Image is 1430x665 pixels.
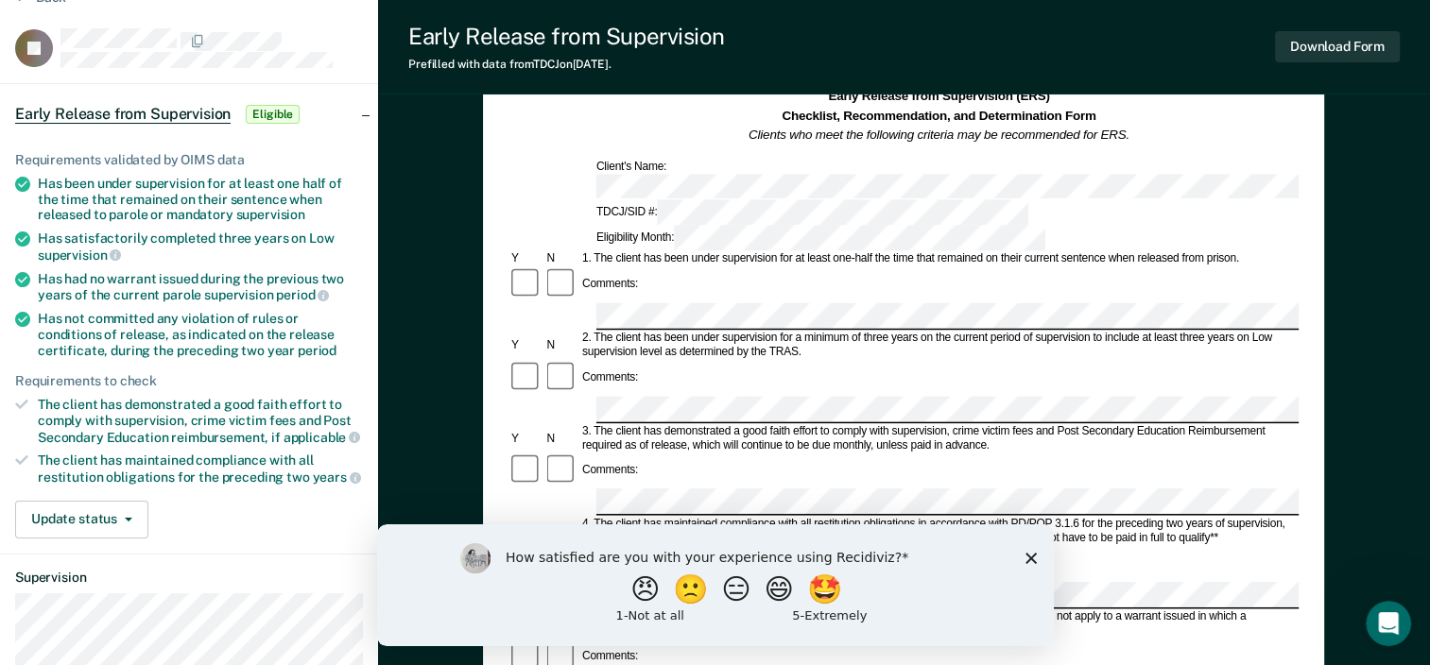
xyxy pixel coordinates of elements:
[508,253,543,267] div: Y
[508,432,543,446] div: Y
[15,570,363,586] dt: Supervision
[544,338,579,352] div: N
[298,343,336,358] span: period
[579,464,641,478] div: Comments:
[594,226,1048,251] div: Eligibility Month:
[15,152,363,168] div: Requirements validated by OIMS data
[1366,601,1411,646] iframe: Intercom live chat
[246,105,300,124] span: Eligible
[544,253,579,267] div: N
[579,424,1299,452] div: 3. The client has demonstrated a good faith effort to comply with supervision, crime victim fees ...
[579,650,641,664] div: Comments:
[38,271,363,303] div: Has had no warrant issued during the previous two years of the current parole supervision
[579,370,641,384] div: Comments:
[15,501,148,538] button: Update status
[749,128,1129,142] em: Clients who meet the following criteria may be recommended for ERS.
[508,338,543,352] div: Y
[408,58,725,71] div: Prefilled with data from TDCJ on [DATE] .
[579,332,1299,360] div: 2. The client has been under supervision for a minimum of three years on the current period of su...
[38,176,363,223] div: Has been under supervision for at least one half of the time that remained on their sentence when...
[38,247,121,263] span: supervision
[276,287,329,302] span: period
[377,524,1054,646] iframe: Survey by Kim from Recidiviz
[38,230,363,263] div: Has satisfactorily completed three years on Low
[313,469,361,485] span: years
[236,207,305,222] span: supervision
[579,253,1299,267] div: 1. The client has been under supervision for at least one-half the time that remained on their cu...
[1275,31,1400,62] button: Download Form
[579,278,641,292] div: Comments:
[594,200,1031,226] div: TDCJ/SID #:
[284,430,360,445] span: applicable
[38,397,363,445] div: The client has demonstrated a good faith effort to comply with supervision, crime victim fees and...
[544,432,579,446] div: N
[15,105,231,124] span: Early Release from Supervision
[579,518,1299,546] div: 4. The client has maintained compliance with all restitution obligations in accordance with PD/PO...
[15,373,363,389] div: Requirements to check
[829,90,1050,104] strong: Early Release from Supervision (ERS)
[408,23,725,50] div: Early Release from Supervision
[38,452,363,485] div: The client has maintained compliance with all restitution obligations for the preceding two
[783,109,1096,123] strong: Checklist, Recommendation, and Determination Form
[38,311,363,358] div: Has not committed any violation of rules or conditions of release, as indicated on the release ce...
